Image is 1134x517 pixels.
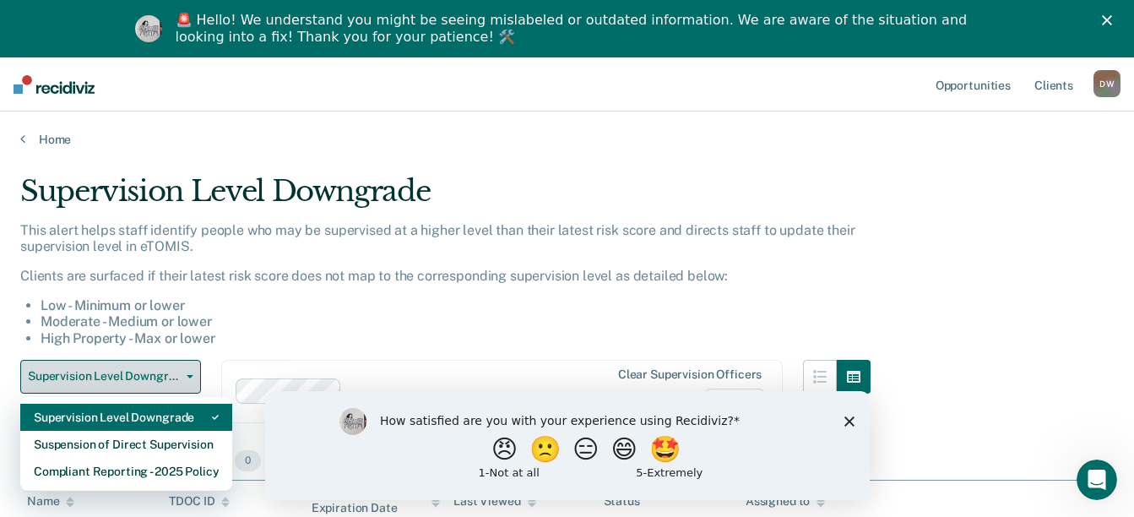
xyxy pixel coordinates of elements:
[1031,57,1077,112] a: Clients
[20,268,871,284] p: Clients are surfaced if their latest risk score does not map to the corresponding supervision lev...
[932,57,1014,112] a: Opportunities
[704,389,765,416] span: D80
[169,494,230,509] div: TDOC ID
[20,222,871,254] p: This alert helps staff identify people who may be supervised at a higher level than their latest ...
[135,15,162,42] img: Profile image for Kim
[1093,70,1120,97] button: DW
[604,494,640,509] div: Status
[1093,70,1120,97] div: D W
[746,494,825,509] div: Assigned to
[312,487,440,515] div: Supervision Expiration Date
[1077,460,1117,500] iframe: Intercom live chat
[20,174,871,222] div: Supervision Level Downgrade
[34,431,219,458] div: Suspension of Direct Supervision
[27,494,74,509] div: Name
[41,297,871,313] li: Low - Minimum or lower
[28,369,180,384] span: Supervision Level Downgrade
[265,391,870,500] iframe: Survey by Kim from Recidiviz
[618,367,762,382] div: Clear supervision officers
[453,494,535,509] div: Last Viewed
[235,450,261,472] span: 0
[20,360,201,394] button: Supervision Level Downgrade
[1102,15,1119,25] div: Close
[41,313,871,329] li: Moderate - Medium or lower
[176,12,973,46] div: 🚨 Hello! We understand you might be seeing mislabeled or outdated information. We are aware of th...
[20,132,1114,147] a: Home
[41,330,871,346] li: High Property - Max or lower
[34,404,219,431] div: Supervision Level Downgrade
[34,458,219,485] div: Compliant Reporting - 2025 Policy
[14,75,95,94] img: Recidiviz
